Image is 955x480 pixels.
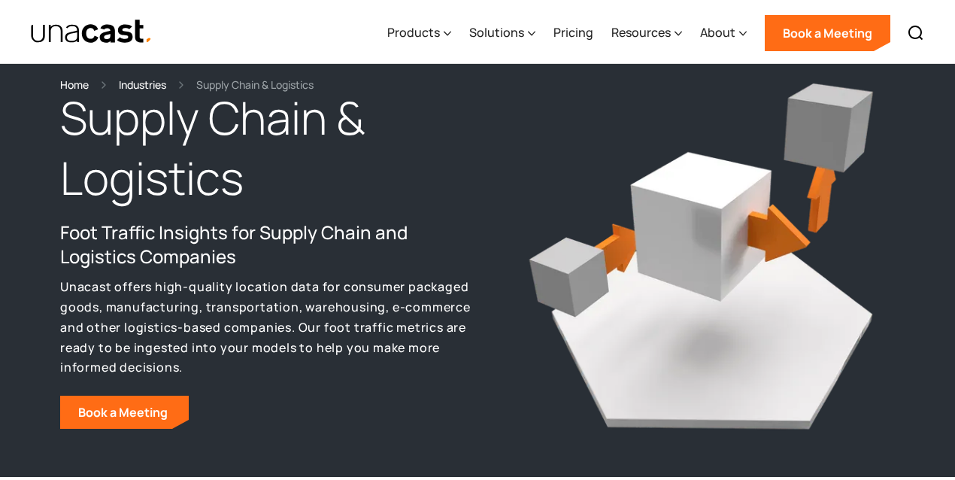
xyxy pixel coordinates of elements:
div: Resources [611,2,682,64]
a: Book a Meeting [60,396,189,429]
p: Unacast offers high-quality location data for consumer packaged goods, manufacturing, transportat... [60,277,477,378]
h1: Supply Chain & Logistics [60,88,477,208]
img: Unacast text logo [30,19,153,45]
a: Pricing [553,2,593,64]
div: Supply Chain & Logistics [196,76,314,93]
a: Home [60,76,89,93]
div: Products [387,2,451,64]
a: Industries [119,76,166,93]
img: Search icon [907,24,925,42]
a: home [30,19,153,45]
div: Solutions [469,23,524,41]
a: Book a Meeting [765,15,890,51]
h2: Foot Traffic Insights for Supply Chain and Logistics Companies [60,220,477,269]
div: Solutions [469,2,535,64]
div: Resources [611,23,671,41]
div: About [700,23,735,41]
img: Three logistics blocks [520,61,883,439]
div: Products [387,23,440,41]
div: About [700,2,747,64]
